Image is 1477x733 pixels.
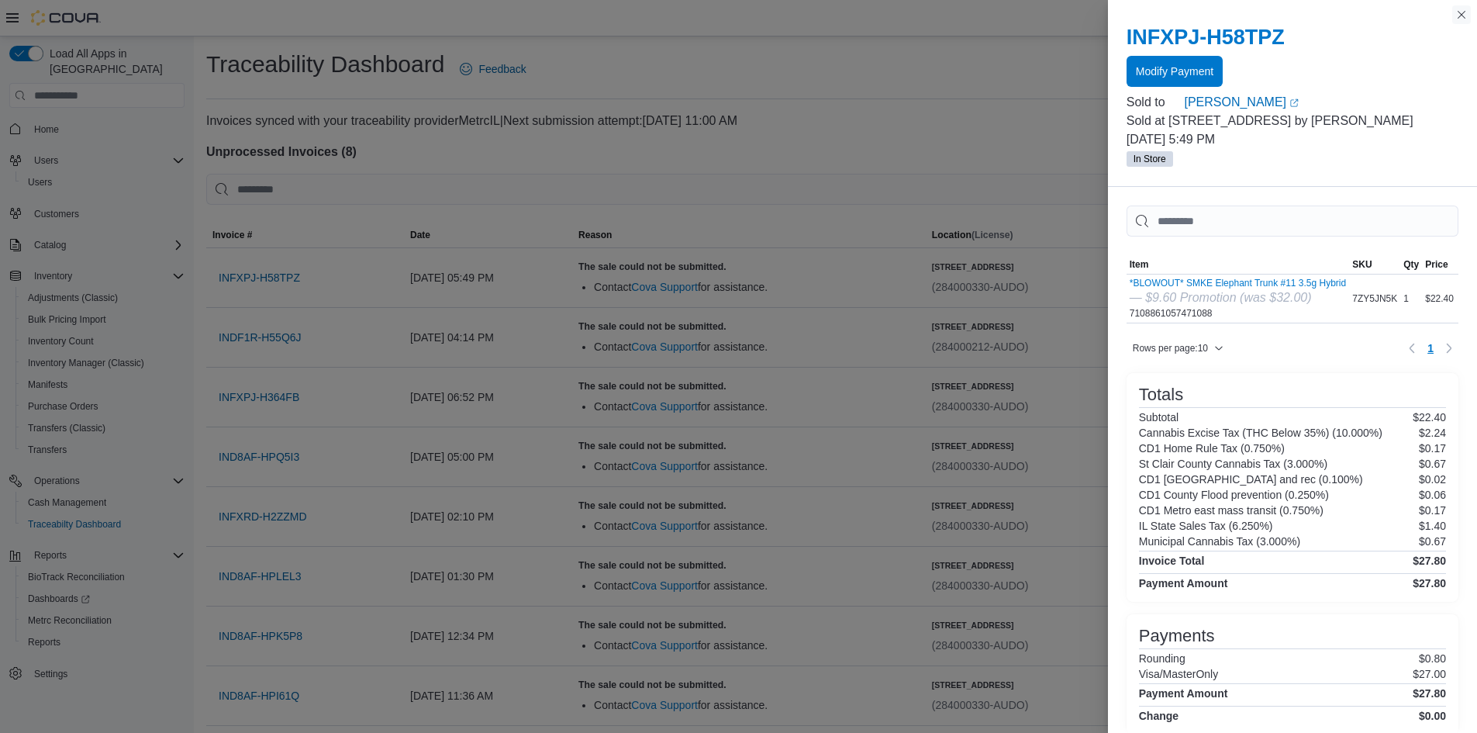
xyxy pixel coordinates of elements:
[1130,289,1346,307] div: — $9.60 Promotion (was $32.00)
[1452,5,1471,24] button: Close this dialog
[1139,668,1218,680] h6: Visa/MasterOnly
[1184,93,1458,112] a: [PERSON_NAME]External link
[1403,339,1421,358] button: Previous page
[1425,258,1448,271] span: Price
[1139,520,1273,532] h6: IL State Sales Tax (6.250%)
[1127,93,1182,112] div: Sold to
[1139,489,1329,501] h6: CD1 County Flood prevention (0.250%)
[1419,473,1446,486] p: $0.02
[1400,289,1422,308] div: 1
[1419,520,1446,532] p: $1.40
[1136,64,1213,79] span: Modify Payment
[1127,339,1230,358] button: Rows per page:10
[1440,339,1458,358] button: Next page
[1419,535,1446,548] p: $0.67
[1127,130,1458,149] p: [DATE] 5:49 PM
[1422,289,1457,308] div: $22.40
[1413,687,1446,700] h4: $27.80
[1139,458,1327,470] h6: St Clair County Cannabis Tax (3.000%)
[1134,152,1166,166] span: In Store
[1127,151,1173,167] span: In Store
[1419,442,1446,455] p: $0.17
[1130,278,1346,320] div: 7108861057471088
[1139,473,1363,486] h6: CD1 [GEOGRAPHIC_DATA] and rec (0.100%)
[1349,255,1400,274] button: SKU
[1422,255,1457,274] button: Price
[1419,427,1446,439] p: $2.24
[1127,255,1349,274] button: Item
[1139,535,1300,548] h6: Municipal Cannabis Tax (3.000%)
[1127,25,1458,50] h2: INFXPJ-H58TPZ
[1289,99,1299,108] svg: External link
[1419,504,1446,517] p: $0.17
[1133,342,1208,354] span: Rows per page : 10
[1427,341,1434,356] span: 1
[1400,255,1422,274] button: Qty
[1419,652,1446,665] p: $0.80
[1413,411,1446,424] p: $22.40
[1139,442,1285,455] h6: CD1 Home Rule Tax (0.750%)
[1127,56,1223,87] button: Modify Payment
[1139,652,1185,665] h6: Rounding
[1130,258,1149,271] span: Item
[1413,555,1446,567] h4: $27.80
[1421,336,1440,361] ul: Pagination for table: MemoryTable from EuiInMemoryTable
[1127,112,1458,130] p: Sold at [STREET_ADDRESS] by [PERSON_NAME]
[1419,710,1446,722] h4: $0.00
[1421,336,1440,361] button: Page 1 of 1
[1139,504,1323,517] h6: CD1 Metro east mass transit (0.750%)
[1139,627,1215,645] h3: Payments
[1403,258,1419,271] span: Qty
[1139,386,1183,404] h3: Totals
[1139,555,1205,567] h4: Invoice Total
[1352,258,1372,271] span: SKU
[1139,427,1382,439] h6: Cannabis Excise Tax (THC Below 35%) (10.000%)
[1130,278,1346,289] button: *BLOWOUT* SMKE Elephant Trunk #11 3.5g Hybrid
[1419,458,1446,470] p: $0.67
[1413,577,1446,590] h4: $27.80
[1352,292,1397,305] span: 7ZY5JN5K
[1139,577,1228,590] h4: Payment Amount
[1413,668,1446,680] p: $27.00
[1139,411,1178,424] h6: Subtotal
[1419,489,1446,501] p: $0.06
[1127,206,1458,237] input: This is a search bar. As you type, the results lower in the page will automatically filter.
[1139,710,1178,722] h4: Change
[1403,336,1458,361] nav: Pagination for table: MemoryTable from EuiInMemoryTable
[1139,687,1228,700] h4: Payment Amount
